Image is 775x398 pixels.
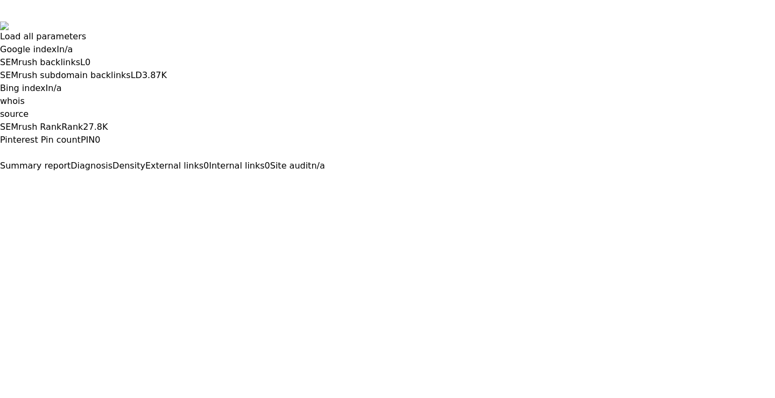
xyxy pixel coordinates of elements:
span: External links [145,160,203,171]
span: Diagnosis [71,160,112,171]
a: 0 [95,135,100,145]
a: n/a [48,83,61,93]
a: 3.87K [142,70,167,80]
span: n/a [311,160,325,171]
span: Rank [61,122,83,132]
a: 27.8K [83,122,108,132]
span: Site audit [270,160,312,171]
a: n/a [59,44,73,54]
a: Site auditn/a [270,160,325,171]
span: Density [112,160,145,171]
span: PIN [81,135,95,145]
span: I [46,83,48,93]
span: LD [131,70,142,80]
span: 0 [265,160,270,171]
span: Internal links [209,160,264,171]
a: 0 [85,57,90,67]
span: I [57,44,59,54]
span: L [80,57,85,67]
span: 0 [203,160,209,171]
